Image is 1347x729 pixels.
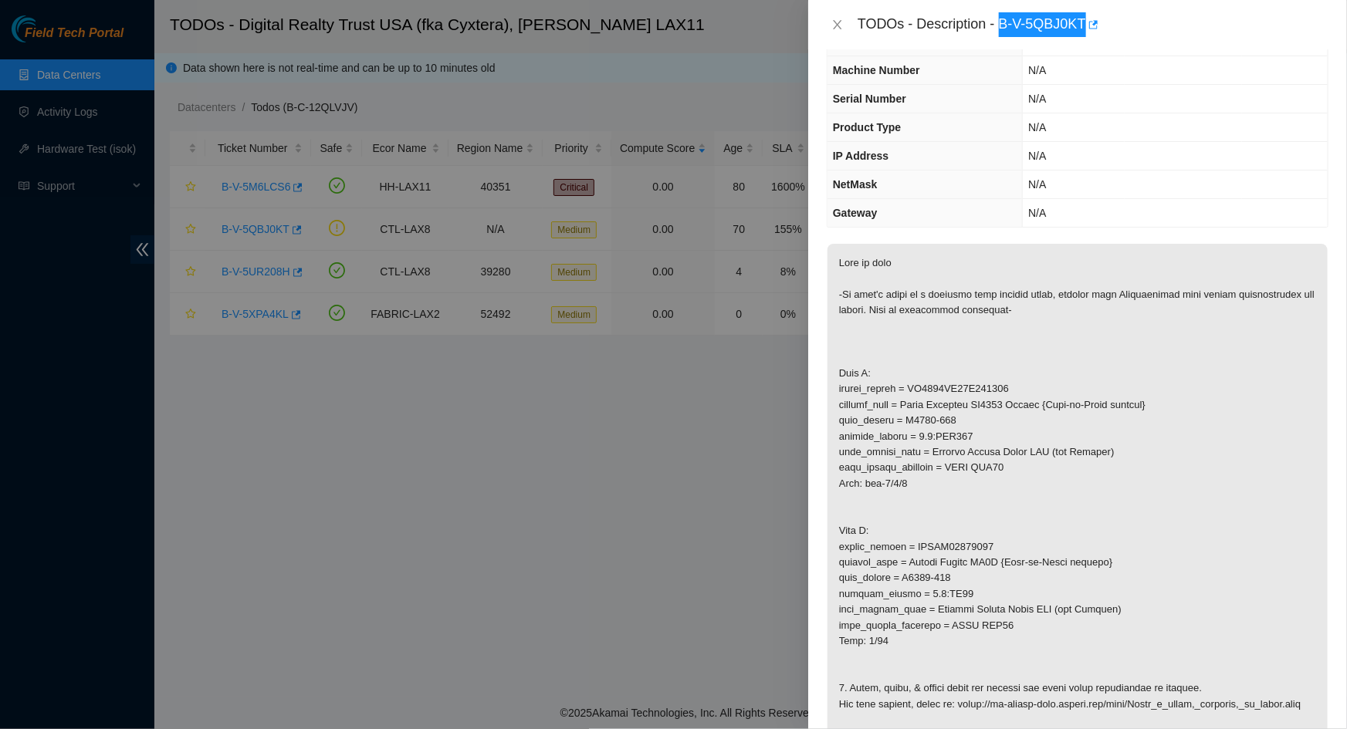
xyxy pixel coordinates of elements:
span: N/A [1028,64,1046,76]
span: IP Address [833,150,888,162]
span: N/A [1028,207,1046,219]
span: Machine Number [833,64,920,76]
span: Gateway [833,207,878,219]
span: Serial Number [833,93,906,105]
span: close [831,19,844,31]
div: TODOs - Description - B-V-5QBJ0KT [858,12,1328,37]
span: N/A [1028,178,1046,191]
span: NetMask [833,178,878,191]
span: N/A [1028,121,1046,133]
span: Product Type [833,121,901,133]
button: Close [827,18,848,32]
span: N/A [1028,150,1046,162]
span: N/A [1028,93,1046,105]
